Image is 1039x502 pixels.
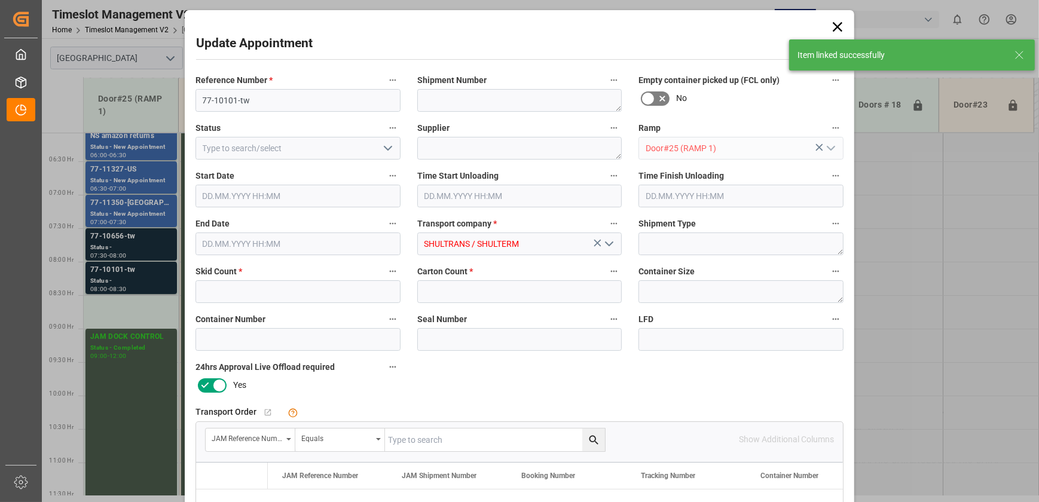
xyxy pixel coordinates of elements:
button: LFD [828,311,844,327]
span: Yes [233,379,246,391]
span: Booking Number [521,472,575,480]
button: open menu [600,235,618,253]
button: Shipment Type [828,216,844,231]
div: Item linked successfully [797,49,1003,62]
span: Container Size [638,265,695,278]
h2: Update Appointment [196,34,313,53]
button: open menu [378,139,396,158]
button: Seal Number [606,311,622,327]
span: Ramp [638,122,661,134]
span: Container Number [195,313,265,326]
button: Container Number [385,311,401,327]
span: Status [195,122,221,134]
button: open menu [295,428,385,451]
button: Transport company * [606,216,622,231]
button: Supplier [606,120,622,136]
span: Empty container picked up (FCL only) [638,74,780,87]
button: Empty container picked up (FCL only) [828,72,844,88]
button: End Date [385,216,401,231]
input: Type to search [385,428,605,451]
button: Time Start Unloading [606,168,622,183]
button: search button [582,428,605,451]
input: DD.MM.YYYY HH:MM [638,185,844,207]
span: LFD [638,313,653,326]
span: No [676,92,687,105]
button: Skid Count * [385,264,401,279]
span: Container Number [760,472,818,480]
span: Supplier [417,122,450,134]
button: Shipment Number [606,72,622,88]
input: Type to search/select [195,137,401,160]
span: JAM Reference Number [282,472,358,480]
div: Equals [301,430,372,444]
button: Status [385,120,401,136]
input: DD.MM.YYYY HH:MM [417,185,622,207]
span: JAM Shipment Number [402,472,476,480]
span: Transport company [417,218,497,230]
span: Time Start Unloading [417,170,499,182]
span: Time Finish Unloading [638,170,724,182]
input: Type to search/select [638,137,844,160]
button: Ramp [828,120,844,136]
input: DD.MM.YYYY HH:MM [195,232,401,255]
span: Shipment Type [638,218,696,230]
button: open menu [821,139,839,158]
span: 24hrs Approval Live Offload required [195,361,335,374]
span: Seal Number [417,313,467,326]
span: Reference Number [195,74,273,87]
button: Time Finish Unloading [828,168,844,183]
input: DD.MM.YYYY HH:MM [195,185,401,207]
button: open menu [206,428,295,451]
span: Start Date [195,170,234,182]
span: End Date [195,218,230,230]
button: Container Size [828,264,844,279]
button: Reference Number * [385,72,401,88]
span: Transport Order [195,406,256,418]
span: Skid Count [195,265,242,278]
span: Tracking Number [641,472,695,480]
button: 24hrs Approval Live Offload required [385,359,401,375]
button: Carton Count * [606,264,622,279]
span: Shipment Number [417,74,487,87]
button: Start Date [385,168,401,183]
div: JAM Reference Number [212,430,282,444]
span: Carton Count [417,265,473,278]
